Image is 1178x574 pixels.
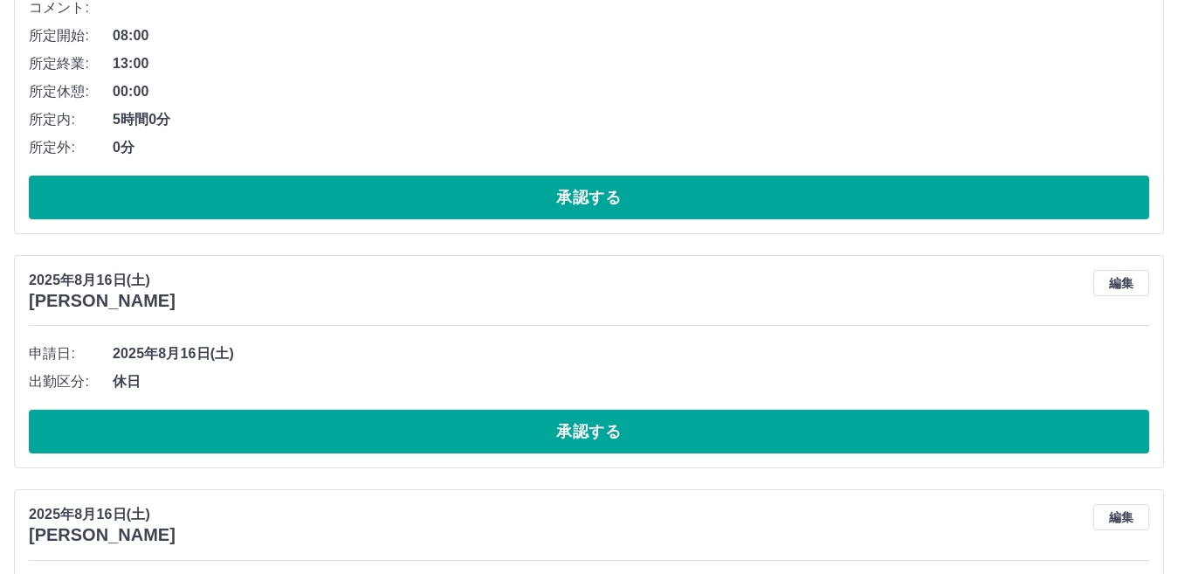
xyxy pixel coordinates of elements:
[113,343,1149,364] span: 2025年8月16日(土)
[29,291,176,311] h3: [PERSON_NAME]
[113,371,1149,392] span: 休日
[113,81,1149,102] span: 00:00
[113,137,1149,158] span: 0分
[29,270,176,291] p: 2025年8月16日(土)
[29,504,176,525] p: 2025年8月16日(土)
[29,176,1149,219] button: 承認する
[29,137,113,158] span: 所定外:
[1093,270,1149,296] button: 編集
[29,371,113,392] span: 出勤区分:
[113,53,1149,74] span: 13:00
[29,410,1149,453] button: 承認する
[1093,504,1149,530] button: 編集
[29,53,113,74] span: 所定終業:
[29,343,113,364] span: 申請日:
[113,109,1149,130] span: 5時間0分
[29,25,113,46] span: 所定開始:
[29,81,113,102] span: 所定休憩:
[113,25,1149,46] span: 08:00
[29,109,113,130] span: 所定内:
[29,525,176,545] h3: [PERSON_NAME]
